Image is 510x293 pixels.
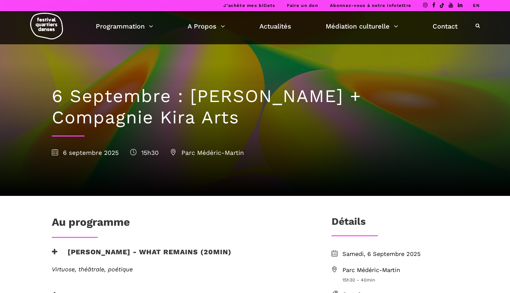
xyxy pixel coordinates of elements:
a: Actualités [259,21,291,32]
a: Contact [433,21,458,32]
a: EN [473,3,480,8]
img: logo-fqd-med [30,13,63,39]
span: 6 septembre 2025 [52,149,119,157]
h1: Au programme [52,216,130,232]
a: Abonnez-vous à notre infolettre [330,3,411,8]
span: 15h30 [130,149,159,157]
h3: [PERSON_NAME] - What remains (20min) [52,248,232,264]
span: Samedi, 6 Septembre 2025 [342,249,459,259]
h3: Détails [332,216,366,232]
a: Programmation [96,21,153,32]
em: Virtuose, théâtrale, poétique [52,266,133,273]
a: Faire un don [287,3,318,8]
span: Parc Médéric-Martin [342,265,459,275]
h1: 6 Septembre : [PERSON_NAME] + Compagnie Kira Arts [52,86,459,128]
span: Parc Médéric-Martin [170,149,244,157]
a: A Propos [188,21,225,32]
a: J’achète mes billets [223,3,275,8]
a: Médiation culturelle [326,21,398,32]
span: 15h30 - 40min [342,276,459,283]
